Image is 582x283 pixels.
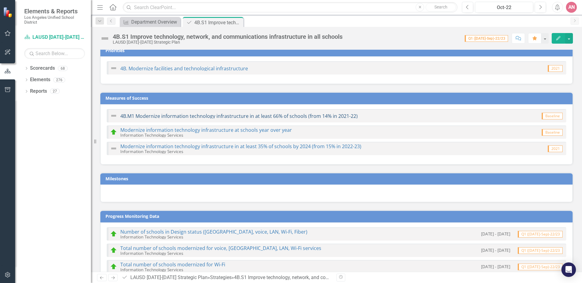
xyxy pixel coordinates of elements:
a: Modernize information technology infrastructure at schools year over year [120,127,292,133]
img: ClearPoint Strategy [3,7,14,18]
img: On Track [110,230,117,238]
span: Search [434,5,447,9]
small: [DATE] - [DATE] [481,264,510,269]
a: 4B. Modernize facilities and technological infrastructure [120,65,248,72]
a: Number of schools in Design status ([GEOGRAPHIC_DATA], voice, LAN, Wi-Fi, Fiber) [120,228,307,235]
img: Not Defined [110,65,117,72]
img: Not Defined [110,145,117,152]
span: Q1 ([DATE]-Sep)-22/23 [518,264,563,270]
span: Baseline [542,113,563,119]
span: 2021 [548,145,563,152]
span: Elements & Reports [24,8,85,15]
span: Q1 ([DATE]-Sep)-22/23 [518,231,563,238]
span: 2021 [548,65,563,72]
img: On Track [110,263,117,270]
a: Elements [30,76,50,83]
div: LAUSD [DATE]-[DATE] Strategic Plan [113,40,343,45]
a: Total number of schools modernized for Wi-Fi [120,261,225,268]
button: Oct-22 [475,2,533,13]
h3: Milestones [105,176,570,181]
div: 4B.S1 Improve technology, network, and communications infrastructure in all schools [194,19,242,26]
small: [DATE] - [DATE] [481,247,510,253]
small: Information Technology Services [120,267,183,272]
span: Baseline [542,129,563,136]
button: Search [426,3,456,12]
a: Strategies [210,275,232,280]
img: Not Defined [110,112,117,119]
small: Los Angeles Unified School District [24,15,85,25]
div: 4B.S1 Improve technology, network, and communications infrastructure in all schools [234,275,416,280]
div: 4B.S1 Improve technology, network, and communications infrastructure in all schools [113,33,343,40]
h3: Priorities [105,48,570,53]
h3: Progress Monitoring Data [105,214,570,218]
a: Modernize information technology infrastructure in at least 35% of schools by 2024 (from 15% in 2... [120,143,361,150]
img: On Track [110,128,117,136]
a: Department Overview [121,18,179,26]
a: Scorecards [30,65,55,72]
div: Oct-22 [477,4,531,11]
span: Q1 ([DATE]-Sep)-22/23 [465,35,508,42]
input: Search ClearPoint... [123,2,457,13]
small: Information Technology Services [120,234,183,240]
h3: Measures of Success [105,96,570,100]
a: 4B.M1 Modernize information technology infrastructure in at least 66% of schools (from 14% in 202... [120,113,358,119]
span: Q1 ([DATE]-Sep)-22/23 [518,247,563,254]
a: Total number of schools modernized for voice, [GEOGRAPHIC_DATA], LAN, Wi-Fi services [120,245,321,251]
img: Not Defined [100,34,110,43]
div: Open Intercom Messenger [561,262,576,277]
div: 68 [58,66,68,71]
a: Reports [30,88,47,95]
button: AN [566,2,577,13]
small: Information Technology Services [120,148,183,154]
div: Department Overview [131,18,179,26]
small: [DATE] - [DATE] [481,231,510,237]
small: Information Technology Services [120,250,183,256]
img: On Track [110,247,117,254]
div: 27 [50,89,60,94]
div: » » [122,274,332,281]
div: 276 [53,77,65,82]
input: Search Below... [24,48,85,59]
a: LAUSD [DATE]-[DATE] Strategic Plan [24,34,85,41]
a: LAUSD [DATE]-[DATE] Strategic Plan [130,275,208,280]
small: Information Technology Services [120,132,183,138]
